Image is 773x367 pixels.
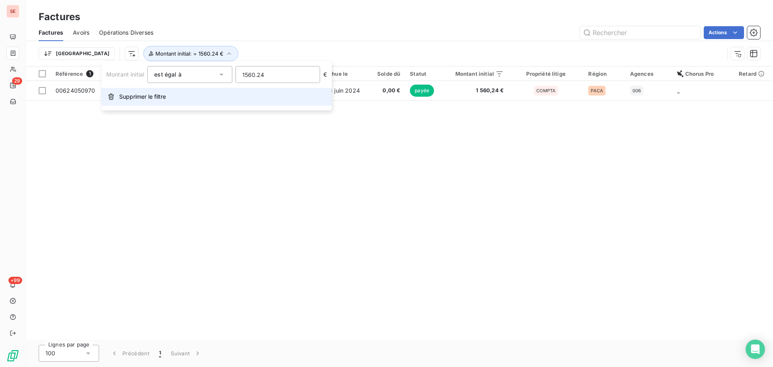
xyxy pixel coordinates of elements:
div: Région [588,70,620,77]
button: Supprimer le filtre [101,88,332,106]
span: est égal à [154,71,182,78]
span: Factures [39,29,63,37]
span: Montant initial [106,71,144,78]
span: 006 [632,88,641,93]
span: Supprimer le filtre [119,93,166,101]
button: Montant initial: = 1560.24 € [143,46,238,61]
span: Avoirs [73,29,89,37]
span: 00624050970 [56,87,95,94]
div: Agences [630,70,668,77]
button: Suivant [166,345,207,362]
div: Solde dû [374,70,400,77]
div: SE [6,5,19,18]
h3: Factures [39,10,80,24]
span: Référence [56,70,83,77]
span: Opérations Diverses [99,29,153,37]
span: +99 [8,277,22,284]
span: _ [677,87,680,94]
div: Open Intercom Messenger [746,340,765,359]
button: Actions [704,26,744,39]
span: 1 [86,70,93,77]
div: Chorus Pro [677,70,730,77]
span: 1 560,24 € [449,87,504,95]
td: 28 juin 2024 [320,81,369,100]
span: COMPTA [536,88,556,93]
span: 29 [12,77,22,85]
span: 1 [159,349,161,357]
button: 1 [154,345,166,362]
img: Logo LeanPay [6,349,19,362]
div: Propriété litige [513,70,579,77]
span: payée [410,85,434,97]
span: 100 [45,349,55,357]
div: € [106,66,327,83]
div: Statut [410,70,440,77]
span: Montant initial : = 1560.24 € [155,50,223,57]
span: PACA [591,88,603,93]
button: [GEOGRAPHIC_DATA] [39,47,115,60]
div: Échue le [325,70,364,77]
button: Précédent [105,345,154,362]
div: Retard [739,70,768,77]
div: Montant initial [449,70,504,77]
span: 0,00 € [374,87,400,95]
input: Rechercher [580,26,701,39]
